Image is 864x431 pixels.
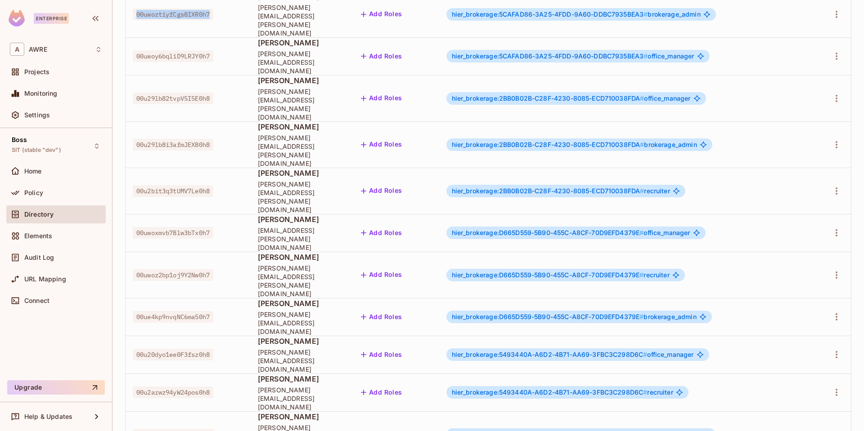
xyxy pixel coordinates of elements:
[258,336,343,346] span: [PERSON_NAME]
[133,227,213,239] span: 00uwoxmvb7Blw3bTx0h7
[133,387,213,398] span: 00u2arwz94yW24pos0h8
[357,310,406,324] button: Add Roles
[452,388,648,396] span: hier_brokerage:5493440A-A6D2-4B71-AA69-3FBC3C298D6C
[357,347,406,362] button: Add Roles
[452,351,694,358] span: office_manager
[258,49,343,75] span: [PERSON_NAME][EMAIL_ADDRESS][DOMAIN_NAME]
[452,187,644,195] span: hier_brokerage:2BB0B02B-C28F-4230-8085-ECD710038FDA
[258,214,343,224] span: [PERSON_NAME]
[258,122,343,132] span: [PERSON_NAME]
[12,136,27,143] span: Boss
[10,43,24,56] span: A
[258,252,343,262] span: [PERSON_NAME]
[357,385,406,400] button: Add Roles
[258,298,343,308] span: [PERSON_NAME]
[24,211,54,218] span: Directory
[639,271,643,279] span: #
[258,374,343,384] span: [PERSON_NAME]
[29,46,47,53] span: Workspace: AWRE
[452,229,644,236] span: hier_brokerage:D665D559-5B90-455C-A8CF-70D9EFD4379E
[452,95,691,102] span: office_manager
[452,351,648,358] span: hier_brokerage:5493440A-A6D2-4B71-AA69-3FBC3C298D6C
[133,50,213,62] span: 00uwoy6bqliD9LRJY0h7
[357,7,406,22] button: Add Roles
[133,93,213,104] span: 00u29lb82tvpV5I5E0h8
[452,11,701,18] span: brokerage_admin
[12,147,61,154] span: SIT (stable "dev")
[357,91,406,106] button: Add Roles
[640,141,644,148] span: #
[357,226,406,240] button: Add Roles
[133,139,213,151] span: 00u29lb8i3afmJEX80h8
[24,168,42,175] span: Home
[7,380,105,395] button: Upgrade
[452,94,644,102] span: hier_brokerage:2BB0B02B-C28F-4230-8085-ECD710038FDA
[258,310,343,336] span: [PERSON_NAME][EMAIL_ADDRESS][DOMAIN_NAME]
[452,389,673,396] span: recruiter
[24,68,49,76] span: Projects
[258,412,343,422] span: [PERSON_NAME]
[640,94,644,102] span: #
[24,254,54,261] span: Audit Log
[452,313,644,320] span: hier_brokerage:D665D559-5B90-455C-A8CF-70D9EFD4379E
[9,10,25,27] img: SReyMgAAAABJRU5ErkJggg==
[643,52,648,60] span: #
[24,90,58,97] span: Monitoring
[452,141,644,148] span: hier_brokerage:2BB0B02B-C28F-4230-8085-ECD710038FDA
[639,229,643,236] span: #
[258,3,343,37] span: [PERSON_NAME][EMAIL_ADDRESS][PERSON_NAME][DOMAIN_NAME]
[24,297,49,304] span: Connect
[639,313,643,320] span: #
[24,189,43,196] span: Policy
[452,313,697,320] span: brokerage_admin
[258,180,343,214] span: [PERSON_NAME][EMAIL_ADDRESS][PERSON_NAME][DOMAIN_NAME]
[24,413,72,420] span: Help & Updates
[357,268,406,282] button: Add Roles
[133,349,213,360] span: 00u20dyo1ee0F3fsz0h8
[452,10,648,18] span: hier_brokerage:5CAFAD86-3A25-4FDD-9A60-DDBC7935BEA3
[133,9,213,20] span: 00uwoztiyfCgs8IXR0h7
[258,76,343,85] span: [PERSON_NAME]
[452,271,644,279] span: hier_brokerage:D665D559-5B90-455C-A8CF-70D9EFD4379E
[133,269,213,281] span: 00uwoz2bp1oj9Y2Nw0h7
[24,111,50,119] span: Settings
[258,264,343,298] span: [PERSON_NAME][EMAIL_ADDRESS][PERSON_NAME][DOMAIN_NAME]
[258,386,343,411] span: [PERSON_NAME][EMAIL_ADDRESS][DOMAIN_NAME]
[258,133,343,168] span: [PERSON_NAME][EMAIL_ADDRESS][PERSON_NAME][DOMAIN_NAME]
[452,53,694,60] span: office_manager
[357,138,406,152] button: Add Roles
[258,87,343,121] span: [PERSON_NAME][EMAIL_ADDRESS][PERSON_NAME][DOMAIN_NAME]
[24,232,52,240] span: Elements
[357,49,406,63] button: Add Roles
[452,271,670,279] span: recruiter
[643,388,647,396] span: #
[452,187,670,195] span: recruiter
[258,348,343,373] span: [PERSON_NAME][EMAIL_ADDRESS][DOMAIN_NAME]
[357,184,406,198] button: Add Roles
[133,311,213,323] span: 00ue4kp9nvqNC6ma50h7
[643,351,647,358] span: #
[640,187,644,195] span: #
[452,229,690,236] span: office_manager
[133,185,213,197] span: 00u2bit3q3tUMV7Le0h8
[258,168,343,178] span: [PERSON_NAME]
[258,226,343,252] span: [EMAIL_ADDRESS][PERSON_NAME][DOMAIN_NAME]
[452,141,697,148] span: brokerage_admin
[24,275,66,283] span: URL Mapping
[34,13,69,24] div: Enterprise
[258,38,343,48] span: [PERSON_NAME]
[452,52,648,60] span: hier_brokerage:5CAFAD86-3A25-4FDD-9A60-DDBC7935BEA3
[643,10,648,18] span: #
